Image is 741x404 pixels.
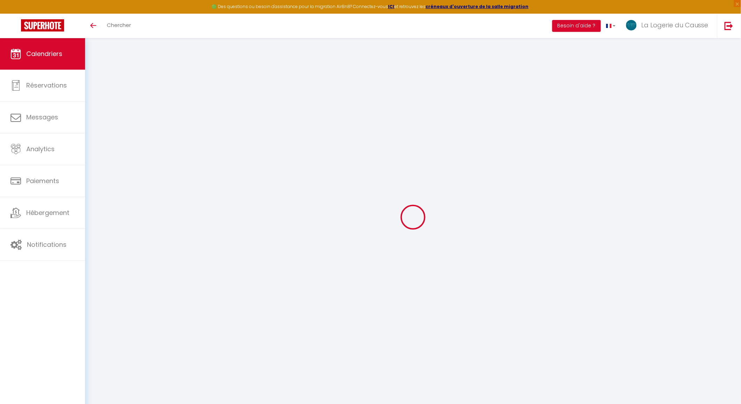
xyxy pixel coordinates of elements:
[621,14,717,38] a: ... La Logerie du Causse
[26,208,69,217] span: Hébergement
[6,3,27,24] button: Ouvrir le widget de chat LiveChat
[26,81,67,90] span: Réservations
[107,21,131,29] span: Chercher
[26,145,55,153] span: Analytics
[725,21,733,30] img: logout
[21,19,64,32] img: Super Booking
[26,113,58,121] span: Messages
[626,20,637,30] img: ...
[426,4,529,9] a: créneaux d'ouverture de la salle migration
[552,20,601,32] button: Besoin d'aide ?
[26,176,59,185] span: Paiements
[641,21,708,29] span: La Logerie du Causse
[102,14,136,38] a: Chercher
[26,49,62,58] span: Calendriers
[388,4,395,9] a: ICI
[27,240,67,249] span: Notifications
